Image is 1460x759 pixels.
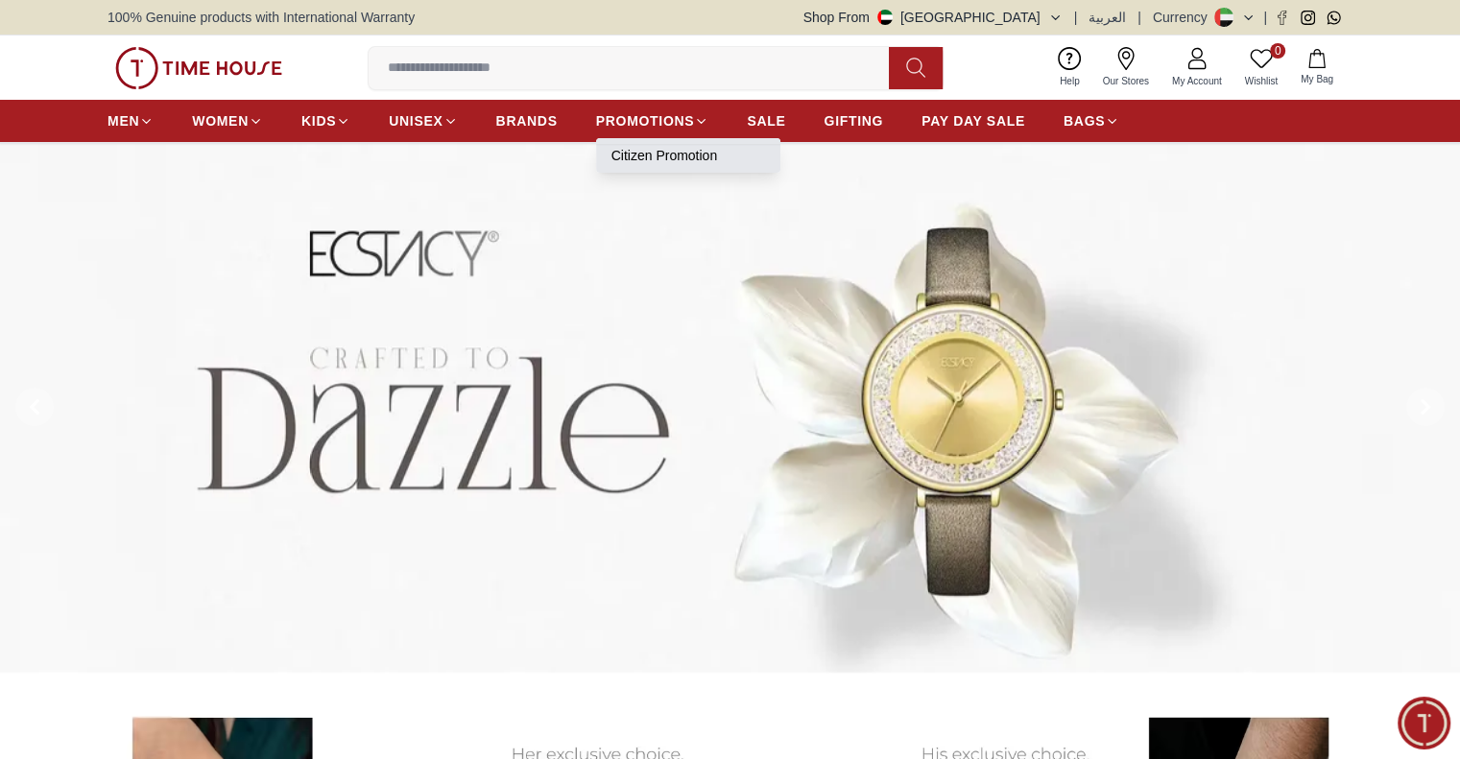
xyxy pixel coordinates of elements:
[496,111,558,130] span: BRANDS
[192,111,249,130] span: WOMEN
[921,111,1025,130] span: PAY DAY SALE
[1164,74,1230,88] span: My Account
[108,8,415,27] span: 100% Genuine products with International Warranty
[389,111,443,130] span: UNISEX
[824,104,883,138] a: GIFTING
[1263,8,1267,27] span: |
[1293,72,1341,86] span: My Bag
[389,104,457,138] a: UNISEX
[14,14,53,53] em: Back
[108,104,154,138] a: MEN
[1074,8,1078,27] span: |
[1091,43,1161,92] a: Our Stores
[596,111,695,130] span: PROMOTIONS
[596,104,709,138] a: PROMOTIONS
[1095,74,1157,88] span: Our Stores
[824,111,883,130] span: GIFTING
[1275,11,1289,25] a: Facebook
[301,104,350,138] a: KIDS
[1301,11,1315,25] a: Instagram
[496,104,558,138] a: BRANDS
[60,17,91,50] img: Profile picture of Time House Support
[301,111,336,130] span: KIDS
[1089,8,1126,27] button: العربية
[33,310,288,398] span: Hey there! Need help finding the perfect watch? I'm here if you have any questions or need a quic...
[611,146,765,165] a: Citizen Promotion
[1270,43,1285,59] span: 0
[1064,111,1105,130] span: BAGS
[1052,74,1088,88] span: Help
[1137,8,1141,27] span: |
[192,104,263,138] a: WOMEN
[1289,45,1345,90] button: My Bag
[747,104,785,138] a: SALE
[109,307,128,327] em: Blush
[115,47,282,89] img: ...
[1233,43,1289,92] a: 0Wishlist
[255,391,305,403] span: 11:30 AM
[1153,8,1215,27] div: Currency
[1048,43,1091,92] a: Help
[1064,104,1119,138] a: BAGS
[102,25,321,43] div: Time House Support
[877,10,893,25] img: United Arab Emirates
[803,8,1063,27] button: Shop From[GEOGRAPHIC_DATA]
[1398,697,1450,749] div: Chat Widget
[108,111,139,130] span: MEN
[921,104,1025,138] a: PAY DAY SALE
[5,431,379,527] textarea: We are here to help you
[1237,74,1285,88] span: Wishlist
[19,271,379,291] div: Time House Support
[747,111,785,130] span: SALE
[1327,11,1341,25] a: Whatsapp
